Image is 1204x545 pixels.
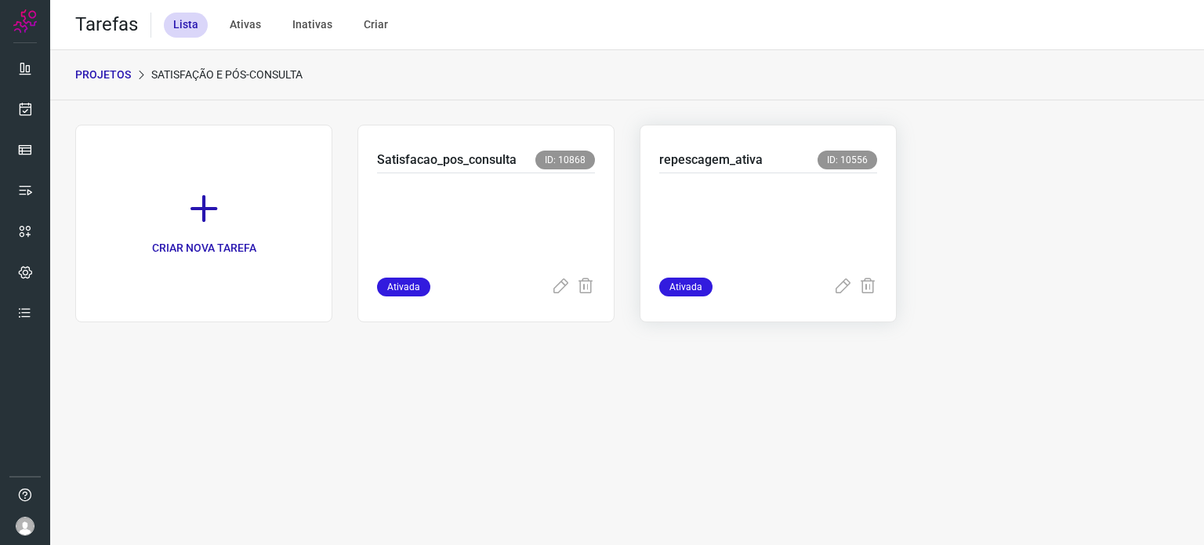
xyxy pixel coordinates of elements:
a: CRIAR NOVA TAREFA [75,125,332,322]
p: Satisfacao_pos_consulta [377,151,517,169]
p: Satisfação e Pós-Consulta [151,67,303,83]
p: repescagem_ativa [659,151,763,169]
span: ID: 10868 [535,151,595,169]
span: Ativada [659,278,713,296]
div: Ativas [220,13,270,38]
div: Inativas [283,13,342,38]
div: Lista [164,13,208,38]
span: ID: 10556 [818,151,877,169]
p: CRIAR NOVA TAREFA [152,240,256,256]
img: avatar-user-boy.jpg [16,517,34,536]
div: Criar [354,13,397,38]
p: PROJETOS [75,67,131,83]
img: Logo [13,9,37,33]
h2: Tarefas [75,13,138,36]
span: Ativada [377,278,430,296]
